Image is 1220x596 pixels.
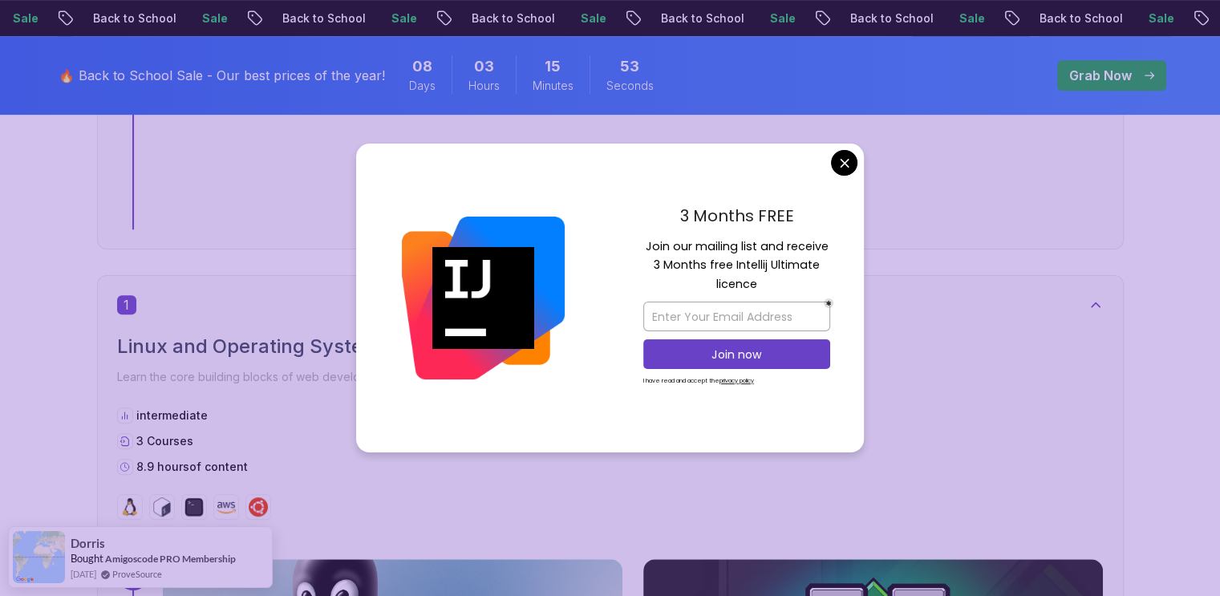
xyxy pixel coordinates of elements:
[412,55,432,78] span: 8 Days
[186,10,237,26] p: Sale
[152,497,172,517] img: bash logo
[474,55,494,78] span: 3 Hours
[71,537,105,550] span: Dorris
[71,552,103,565] span: Bought
[117,295,136,314] span: 1
[606,78,654,94] span: Seconds
[754,10,805,26] p: Sale
[1023,10,1133,26] p: Back to School
[468,78,500,94] span: Hours
[409,78,436,94] span: Days
[136,459,248,475] p: 8.9 hours of content
[249,497,268,517] img: ubuntu logo
[565,10,616,26] p: Sale
[71,567,96,581] span: [DATE]
[456,10,565,26] p: Back to School
[217,497,236,517] img: aws logo
[105,553,236,565] a: Amigoscode PRO Membership
[117,366,1104,388] p: Learn the core building blocks of web development
[943,10,995,26] p: Sale
[184,497,204,517] img: terminal logo
[620,55,639,78] span: 53 Seconds
[1133,10,1184,26] p: Sale
[533,78,574,94] span: Minutes
[545,55,561,78] span: 15 Minutes
[136,434,193,448] span: 3 Courses
[120,497,140,517] img: linux logo
[834,10,943,26] p: Back to School
[59,66,385,85] p: 🔥 Back to School Sale - Our best prices of the year!
[13,531,65,583] img: provesource social proof notification image
[117,334,1104,359] h2: Linux and Operating Systems
[112,567,162,581] a: ProveSource
[136,407,208,424] p: intermediate
[645,10,754,26] p: Back to School
[77,10,186,26] p: Back to School
[375,10,427,26] p: Sale
[1069,66,1132,85] p: Grab Now
[266,10,375,26] p: Back to School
